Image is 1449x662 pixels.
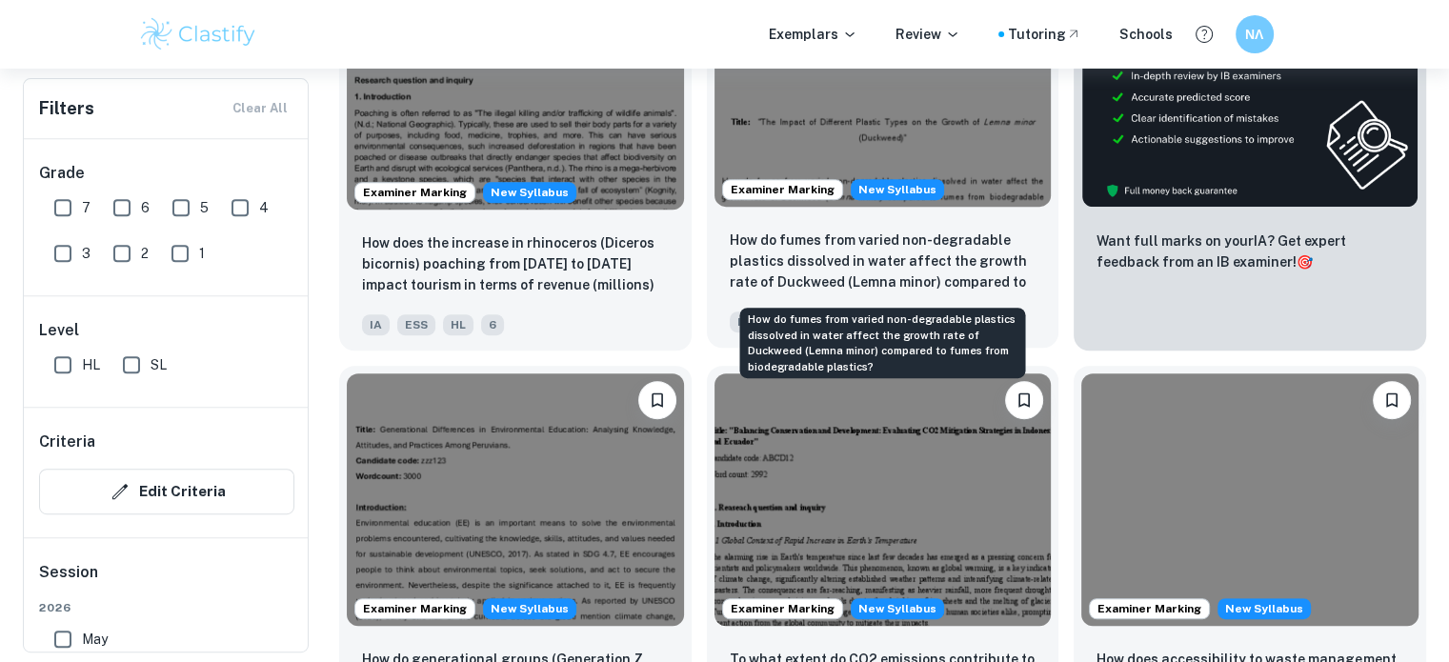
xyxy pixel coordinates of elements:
img: ESS IA example thumbnail: How does accessibility to waste manageme [1081,373,1419,626]
span: 🎯 [1297,254,1313,270]
button: Bookmark [638,381,676,419]
span: 5 [200,197,209,218]
img: ESS IA example thumbnail: How do generational groups (Generation Z [347,373,684,626]
span: ESS [397,314,435,335]
h6: Level [39,319,294,342]
div: Starting from the May 2026 session, the ESS IA requirements have changed. We created this exempla... [851,598,944,619]
h6: Session [39,561,294,599]
p: Exemplars [769,24,857,45]
img: Clastify logo [138,15,259,53]
h6: Filters [39,95,94,122]
button: Edit Criteria [39,469,294,514]
p: How does the increase in rhinoceros (Diceros bicornis) poaching from 2011 to 2021 impact tourism ... [362,232,669,297]
img: ESS IA example thumbnail: To what extent do CO2 emissions contribu [714,373,1052,626]
p: Want full marks on your IA ? Get expert feedback from an IB examiner! [1097,231,1403,272]
a: Schools [1119,24,1173,45]
span: 7 [82,197,91,218]
span: Examiner Marking [723,600,842,617]
button: Help and Feedback [1188,18,1220,50]
button: ΝΛ [1236,15,1274,53]
div: How do fumes from varied non-degradable plastics dissolved in water affect the growth rate of Duc... [739,308,1025,378]
p: Review [896,24,960,45]
h6: ΝΛ [1243,24,1265,45]
span: 6 [141,197,150,218]
span: 1 [199,243,205,264]
span: Examiner Marking [723,181,842,198]
a: Tutoring [1008,24,1081,45]
span: New Syllabus [483,598,576,619]
button: Bookmark [1373,381,1411,419]
span: HL [443,314,473,335]
span: 4 [259,197,269,218]
p: How do fumes from varied non-degradable plastics dissolved in water affect the growth rate of Duc... [730,230,1036,294]
span: IA [730,311,757,332]
span: Examiner Marking [355,184,474,201]
div: Starting from the May 2026 session, the ESS IA requirements have changed. We created this exempla... [483,598,576,619]
h6: Grade [39,162,294,185]
span: New Syllabus [851,598,944,619]
div: Starting from the May 2026 session, the ESS IA requirements have changed. We created this exempla... [1218,598,1311,619]
span: New Syllabus [483,182,576,203]
span: IA [362,314,390,335]
span: New Syllabus [851,179,944,200]
span: New Syllabus [1218,598,1311,619]
div: Starting from the May 2026 session, the ESS IA requirements have changed. We created this exempla... [851,179,944,200]
span: SL [151,354,167,375]
span: 2026 [39,599,294,616]
span: May [82,629,108,650]
span: Examiner Marking [1090,600,1209,617]
span: Examiner Marking [355,600,474,617]
span: HL [82,354,100,375]
span: 6 [481,314,504,335]
span: 2 [141,243,149,264]
button: Bookmark [1005,381,1043,419]
span: 3 [82,243,91,264]
h6: Criteria [39,431,95,453]
div: Starting from the May 2026 session, the ESS IA requirements have changed. We created this exempla... [483,182,576,203]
